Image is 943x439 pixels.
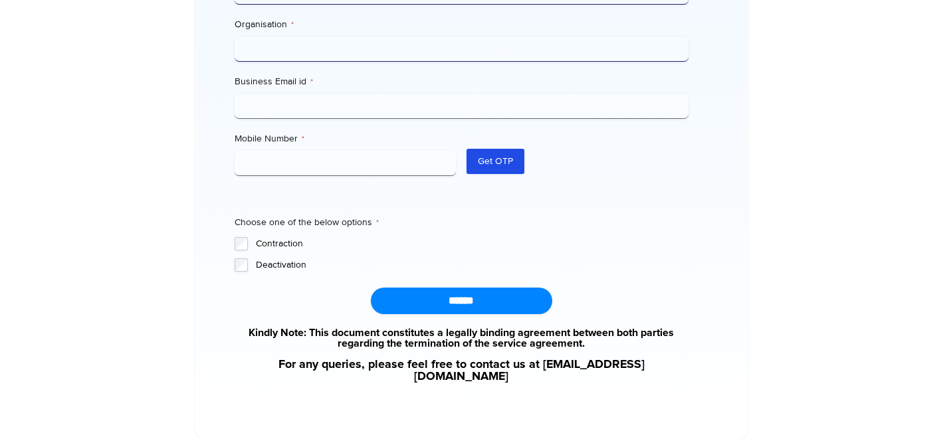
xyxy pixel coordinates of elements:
a: Kindly Note: This document constitutes a legally binding agreement between both parties regarding... [235,327,688,349]
legend: Choose one of the below options [235,216,379,229]
label: Contraction [256,237,688,250]
label: Mobile Number [235,132,457,145]
label: Business Email id [235,75,688,88]
button: Get OTP [467,149,524,174]
label: Organisation [235,18,688,31]
label: Deactivation [256,258,688,272]
a: For any queries, please feel free to contact us at [EMAIL_ADDRESS][DOMAIN_NAME] [235,359,688,383]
